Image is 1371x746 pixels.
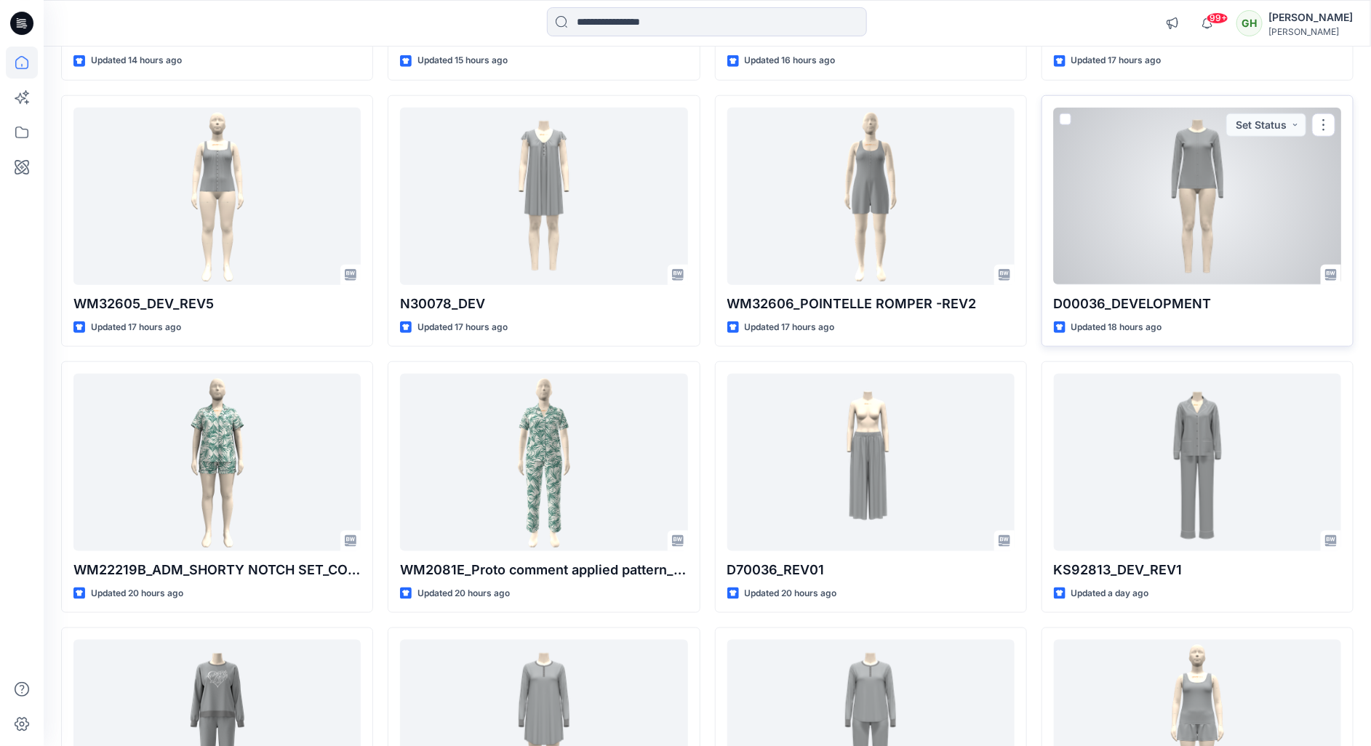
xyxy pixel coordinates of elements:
[91,320,181,335] p: Updated 17 hours ago
[73,108,361,285] a: WM32605_DEV_REV5
[1207,12,1228,24] span: 99+
[1268,26,1353,37] div: [PERSON_NAME]
[727,560,1015,580] p: D70036_REV01
[417,586,510,601] p: Updated 20 hours ago
[91,53,182,68] p: Updated 14 hours ago
[400,374,687,551] a: WM2081E_Proto comment applied pattern_REV2
[417,53,508,68] p: Updated 15 hours ago
[1054,374,1341,551] a: KS92813_DEV_REV1
[745,586,837,601] p: Updated 20 hours ago
[745,320,835,335] p: Updated 17 hours ago
[400,294,687,314] p: N30078_DEV
[1071,586,1149,601] p: Updated a day ago
[745,53,836,68] p: Updated 16 hours ago
[1071,53,1162,68] p: Updated 17 hours ago
[1054,560,1341,580] p: KS92813_DEV_REV1
[727,108,1015,285] a: WM32606_POINTELLE ROMPER -REV2
[1268,9,1353,26] div: [PERSON_NAME]
[400,108,687,285] a: N30078_DEV
[1054,108,1341,285] a: D00036_DEVELOPMENT
[727,374,1015,551] a: D70036_REV01
[400,560,687,580] p: WM2081E_Proto comment applied pattern_REV2
[91,586,183,601] p: Updated 20 hours ago
[1054,294,1341,314] p: D00036_DEVELOPMENT
[73,560,361,580] p: WM22219B_ADM_SHORTY NOTCH SET_COLORWAY_REV2
[417,320,508,335] p: Updated 17 hours ago
[1071,320,1162,335] p: Updated 18 hours ago
[73,374,361,551] a: WM22219B_ADM_SHORTY NOTCH SET_COLORWAY_REV2
[1236,10,1263,36] div: GH
[73,294,361,314] p: WM32605_DEV_REV5
[727,294,1015,314] p: WM32606_POINTELLE ROMPER -REV2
